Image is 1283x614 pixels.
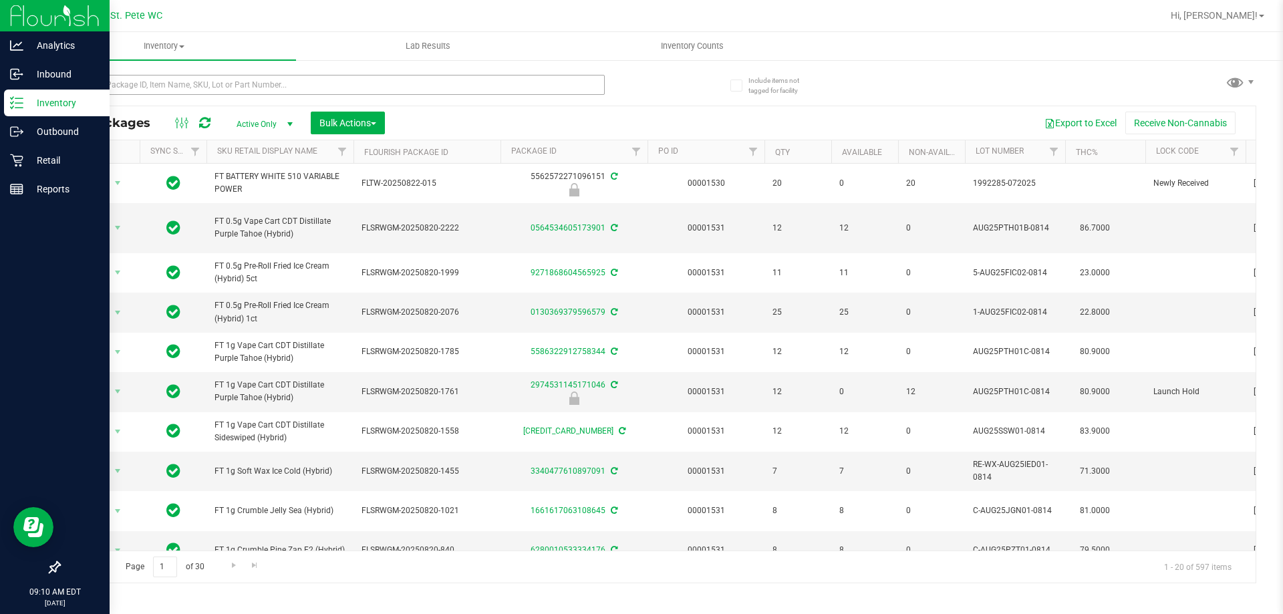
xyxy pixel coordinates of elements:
p: Inventory [23,95,104,111]
span: FT 0.5g Pre-Roll Fried Ice Cream (Hybrid) 5ct [215,260,345,285]
a: Inventory Counts [560,32,824,60]
span: In Sync [166,218,180,237]
span: select [110,462,126,480]
span: Sync from Compliance System [609,172,617,181]
span: AUG25PTH01C-0814 [973,345,1057,358]
span: RE-WX-AUG25IED01-0814 [973,458,1057,484]
span: FLTW-20250822-015 [362,177,492,190]
a: Filter [184,140,206,163]
span: 12 [772,222,823,235]
span: FLSRWGM-20250820-1999 [362,267,492,279]
a: [CREDIT_CARD_NUMBER] [523,426,613,436]
a: 00001531 [688,426,725,436]
a: Lab Results [296,32,560,60]
span: C-AUG25JGN01-0814 [973,504,1057,517]
p: [DATE] [6,598,104,608]
p: Inbound [23,66,104,82]
span: 12 [839,425,890,438]
span: 7 [772,465,823,478]
span: FT 1g Vape Cart CDT Distillate Sideswiped (Hybrid) [215,419,345,444]
a: 00001531 [688,466,725,476]
span: 1992285-072025 [973,177,1057,190]
span: 80.9000 [1073,382,1117,402]
span: FT 1g Soft Wax Ice Cold (Hybrid) [215,465,345,478]
span: All Packages [69,116,164,130]
span: select [110,541,126,560]
span: FT 1g Vape Cart CDT Distillate Purple Tahoe (Hybrid) [215,379,345,404]
span: FLSRWGM-20250820-1558 [362,425,492,438]
p: Analytics [23,37,104,53]
span: FLSRWGM-20250820-1785 [362,345,492,358]
span: In Sync [166,462,180,480]
p: 09:10 AM EDT [6,586,104,598]
span: 0 [906,465,957,478]
span: Sync from Compliance System [609,545,617,555]
span: select [110,422,126,441]
span: Bulk Actions [319,118,376,128]
span: 20 [906,177,957,190]
button: Receive Non-Cannabis [1125,112,1236,134]
span: 71.3000 [1073,462,1117,481]
span: 0 [906,425,957,438]
span: 83.9000 [1073,422,1117,441]
a: 2974531145171046 [531,380,605,390]
span: 0 [906,504,957,517]
span: Sync from Compliance System [609,380,617,390]
span: Launch Hold [1153,386,1238,398]
a: Filter [625,140,648,163]
span: 8 [772,544,823,557]
inline-svg: Inventory [10,96,23,110]
input: 1 [153,557,177,577]
span: Newly Received [1153,177,1238,190]
span: 80.9000 [1073,342,1117,361]
span: FT 1g Crumble Jelly Sea (Hybrid) [215,504,345,517]
button: Export to Excel [1036,112,1125,134]
span: 0 [839,386,890,398]
a: Inventory [32,32,296,60]
span: In Sync [166,303,180,321]
a: Filter [1043,140,1065,163]
a: Lot Number [976,146,1024,156]
span: select [110,303,126,322]
span: In Sync [166,263,180,282]
span: Lab Results [388,40,468,52]
span: Hi, [PERSON_NAME]! [1171,10,1258,21]
span: Include items not tagged for facility [748,75,815,96]
span: In Sync [166,174,180,192]
a: Flourish Package ID [364,148,448,157]
inline-svg: Retail [10,154,23,167]
span: 8 [772,504,823,517]
a: Filter [742,140,764,163]
span: 1-AUG25FIC02-0814 [973,306,1057,319]
span: 8 [839,504,890,517]
span: In Sync [166,382,180,401]
a: 00001531 [688,347,725,356]
span: AUG25SSW01-0814 [973,425,1057,438]
p: Retail [23,152,104,168]
span: 12 [839,222,890,235]
span: select [110,174,126,192]
span: 0 [906,222,957,235]
span: Sync from Compliance System [609,223,617,233]
div: 5562572271096151 [498,170,650,196]
inline-svg: Outbound [10,125,23,138]
a: 00001531 [688,387,725,396]
span: St. Pete WC [110,10,162,21]
span: Sync from Compliance System [609,466,617,476]
a: Go to the last page [245,557,265,575]
span: FT 0.5g Pre-Roll Fried Ice Cream (Hybrid) 1ct [215,299,345,325]
button: Bulk Actions [311,112,385,134]
span: FT 1g Crumble Pine Zap F2 (Hybrid) [215,544,345,557]
span: 12 [839,345,890,358]
a: Lock Code [1156,146,1199,156]
span: In Sync [166,501,180,520]
inline-svg: Reports [10,182,23,196]
a: 0564534605173901 [531,223,605,233]
span: select [110,343,126,361]
div: Launch Hold [498,392,650,405]
a: 5586322912758344 [531,347,605,356]
span: 81.0000 [1073,501,1117,520]
span: Sync from Compliance System [617,426,625,436]
span: 86.7000 [1073,218,1117,238]
span: FLSRWGM-20250820-1761 [362,386,492,398]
